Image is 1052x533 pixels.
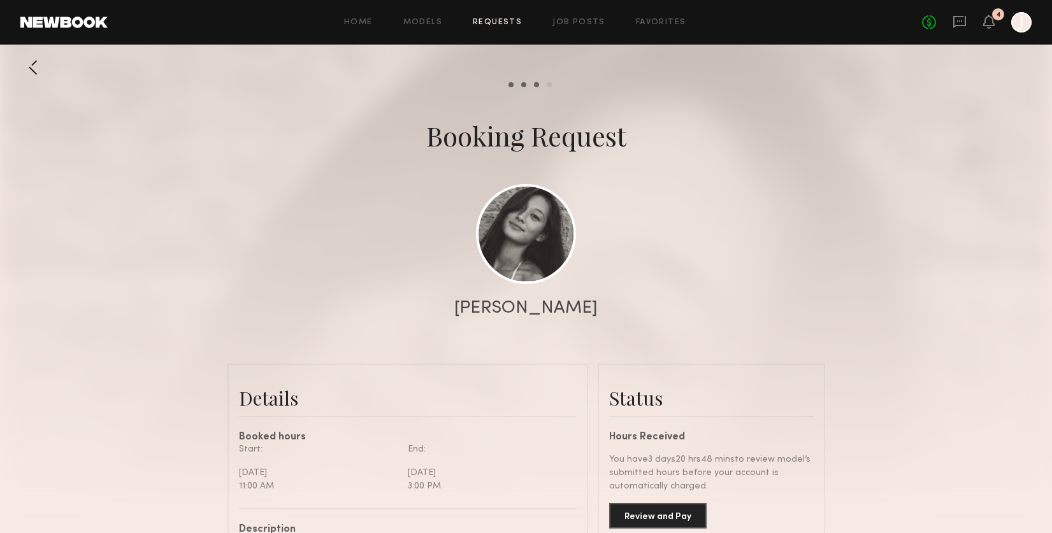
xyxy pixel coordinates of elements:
[408,443,567,456] div: End:
[426,118,626,153] div: Booking Request
[239,480,398,493] div: 11:00 AM
[609,503,707,529] button: Review and Pay
[609,453,814,493] div: You have 3 days 20 hrs 48 mins to review model’s submitted hours before your account is automatic...
[239,432,577,443] div: Booked hours
[609,385,814,411] div: Status
[636,18,686,27] a: Favorites
[239,385,577,411] div: Details
[239,443,398,456] div: Start:
[403,18,442,27] a: Models
[454,299,598,317] div: [PERSON_NAME]
[239,466,398,480] div: [DATE]
[609,432,814,443] div: Hours Received
[408,480,567,493] div: 3:00 PM
[344,18,373,27] a: Home
[408,466,567,480] div: [DATE]
[996,11,1001,18] div: 4
[473,18,522,27] a: Requests
[552,18,605,27] a: Job Posts
[1011,12,1032,32] a: J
